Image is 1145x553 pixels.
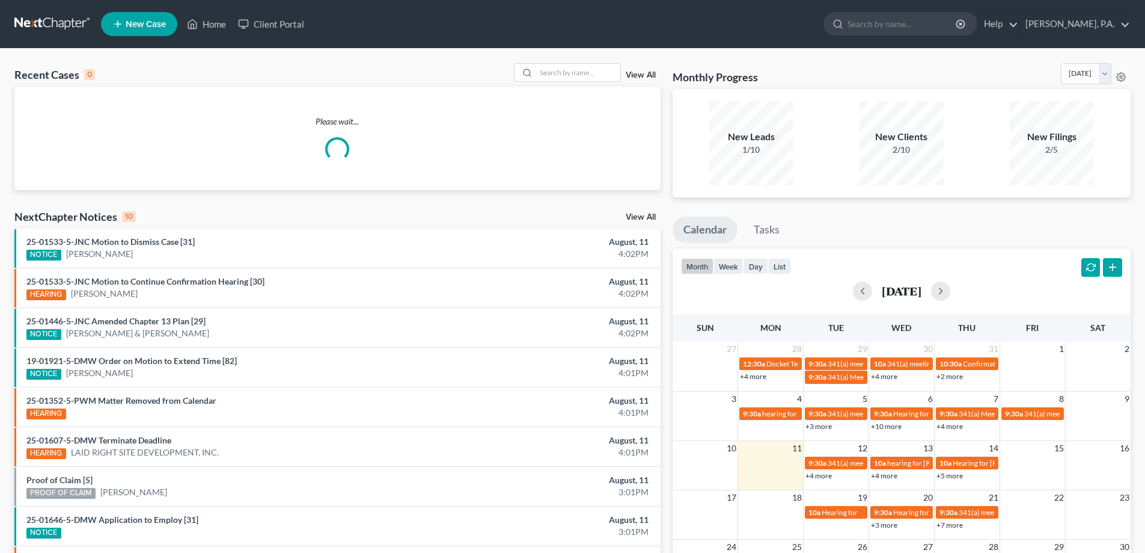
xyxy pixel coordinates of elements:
span: 9:30a [743,409,761,418]
div: August, 11 [449,514,649,526]
div: HEARING [26,289,66,300]
span: 17 [725,490,737,505]
span: 9:30a [939,409,957,418]
a: 25-01352-5-PWM Matter Removed from Calendar [26,395,216,406]
div: NOTICE [26,369,61,380]
div: 10 [122,211,136,222]
a: Calendar [673,217,737,243]
span: 341(a) Meeting for [PERSON_NAME] & [PERSON_NAME] [828,372,1008,382]
a: View All [626,71,656,79]
span: 30 [922,342,934,356]
span: 9 [1123,392,1131,406]
div: 4:01PM [449,407,649,419]
p: Please wait... [14,116,661,128]
span: 20 [922,490,934,505]
div: NOTICE [26,250,61,261]
span: 19 [856,490,869,505]
a: +4 more [871,471,897,480]
div: August, 11 [449,434,649,446]
span: 23 [1119,490,1131,505]
span: 12:30a [743,359,765,368]
div: August, 11 [449,236,649,248]
span: 10a [874,359,886,368]
span: 11 [791,441,803,456]
button: list [768,258,791,274]
div: 0 [84,69,95,80]
span: 10a [874,459,886,468]
span: Confirmation hearing for [PERSON_NAME] [963,359,1099,368]
a: +5 more [936,471,963,480]
span: 21 [988,490,1000,505]
div: 2/10 [860,144,944,156]
div: Recent Cases [14,67,95,82]
span: hearing for [762,409,797,418]
span: Sun [697,323,714,333]
span: 14 [988,441,1000,456]
div: August, 11 [449,474,649,486]
div: August, 11 [449,395,649,407]
span: 2 [1123,342,1131,356]
span: 4 [796,392,803,406]
span: Hearing for [PERSON_NAME] [893,409,987,418]
a: 25-01533-5-JNC Motion to Continue Confirmation Hearing [30] [26,276,264,286]
button: day [743,258,768,274]
a: Tasks [743,217,790,243]
div: August, 11 [449,315,649,327]
a: +3 more [871,521,897,530]
span: 31 [988,342,1000,356]
span: hearing for [PERSON_NAME] [PERSON_NAME] [887,459,1037,468]
span: 18 [791,490,803,505]
span: Mon [760,323,781,333]
span: 13 [922,441,934,456]
a: [PERSON_NAME] [66,248,133,260]
a: [PERSON_NAME], P.A. [1019,13,1130,35]
span: 9:30a [874,409,892,418]
a: +2 more [936,372,963,381]
a: Client Portal [232,13,310,35]
span: 341(a) meeting for [PERSON_NAME] [959,508,1075,517]
a: View All [626,213,656,221]
span: 12 [856,441,869,456]
span: 10 [725,441,737,456]
span: 9:30a [808,459,826,468]
div: HEARING [26,409,66,419]
div: 4:02PM [449,248,649,260]
span: 341(a) Meeting for [PERSON_NAME] [959,409,1075,418]
span: 10a [808,508,820,517]
span: 9:30a [1005,409,1023,418]
span: Fri [1026,323,1039,333]
span: Docket Text: for [766,359,816,368]
span: 341(a) meeting for [PERSON_NAME] [887,359,1003,368]
span: 9:30a [874,508,892,517]
div: NextChapter Notices [14,209,136,224]
span: Hearing for [822,508,858,517]
div: 4:02PM [449,288,649,300]
a: [PERSON_NAME] [66,367,133,379]
span: 3 [730,392,737,406]
span: 8 [1058,392,1065,406]
a: [PERSON_NAME] [100,486,167,498]
span: 9:30a [808,372,826,382]
span: Hearing for [PERSON_NAME] [953,459,1046,468]
span: 29 [856,342,869,356]
a: [PERSON_NAME] & [PERSON_NAME] [66,327,209,339]
span: 9:30a [808,359,826,368]
span: 10:30a [939,359,962,368]
a: 25-01533-5-JNC Motion to Dismiss Case [31] [26,236,195,247]
span: 22 [1053,490,1065,505]
span: 341(a) meeting for [PERSON_NAME] & [PERSON_NAME] [828,459,1007,468]
span: 10a [939,459,951,468]
span: 27 [725,342,737,356]
div: New Leads [709,130,793,144]
a: Home [181,13,232,35]
span: Wed [891,323,911,333]
div: NOTICE [26,528,61,539]
div: August, 11 [449,276,649,288]
a: +10 more [871,422,902,431]
span: 5 [861,392,869,406]
span: Hearing for [PERSON_NAME] [893,508,987,517]
div: HEARING [26,448,66,459]
span: 16 [1119,441,1131,456]
h3: Monthly Progress [673,70,758,84]
span: 7 [992,392,1000,406]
